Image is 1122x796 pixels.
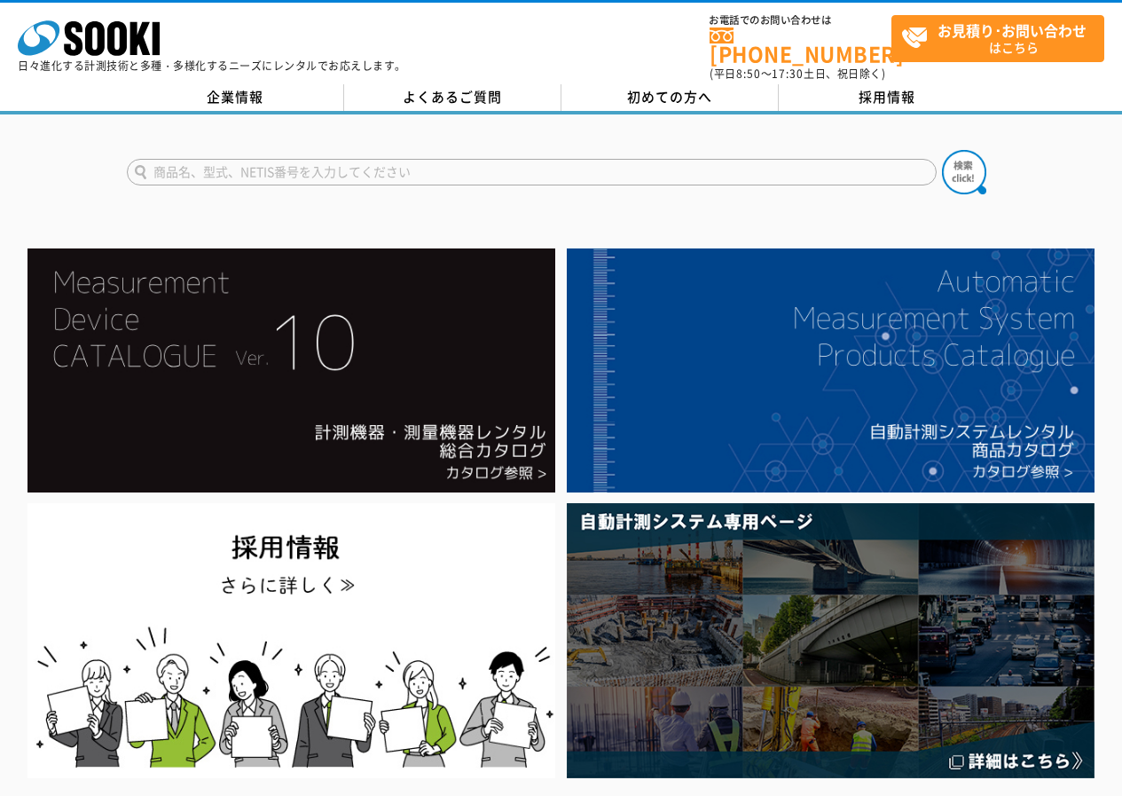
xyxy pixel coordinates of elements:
span: 17:30 [772,66,804,82]
img: SOOKI recruit [27,503,555,777]
img: btn_search.png [942,150,986,194]
a: [PHONE_NUMBER] [710,28,891,64]
a: 初めての方へ [561,84,779,111]
span: はこちら [901,16,1103,60]
a: 企業情報 [127,84,344,111]
p: 日々進化する計測技術と多種・多様化するニーズにレンタルでお応えします。 [18,60,406,71]
span: (平日 ～ 土日、祝日除く) [710,66,885,82]
img: 自動計測システム専用ページ [567,503,1095,777]
a: お見積り･お問い合わせはこちら [891,15,1104,62]
a: 採用情報 [779,84,996,111]
a: よくあるご質問 [344,84,561,111]
span: 初めての方へ [627,87,712,106]
span: 8:50 [736,66,761,82]
strong: お見積り･お問い合わせ [938,20,1087,41]
input: 商品名、型式、NETIS番号を入力してください [127,159,937,185]
img: Catalog Ver10 [27,248,555,493]
img: 自動計測システムカタログ [567,248,1095,493]
span: お電話でのお問い合わせは [710,15,891,26]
